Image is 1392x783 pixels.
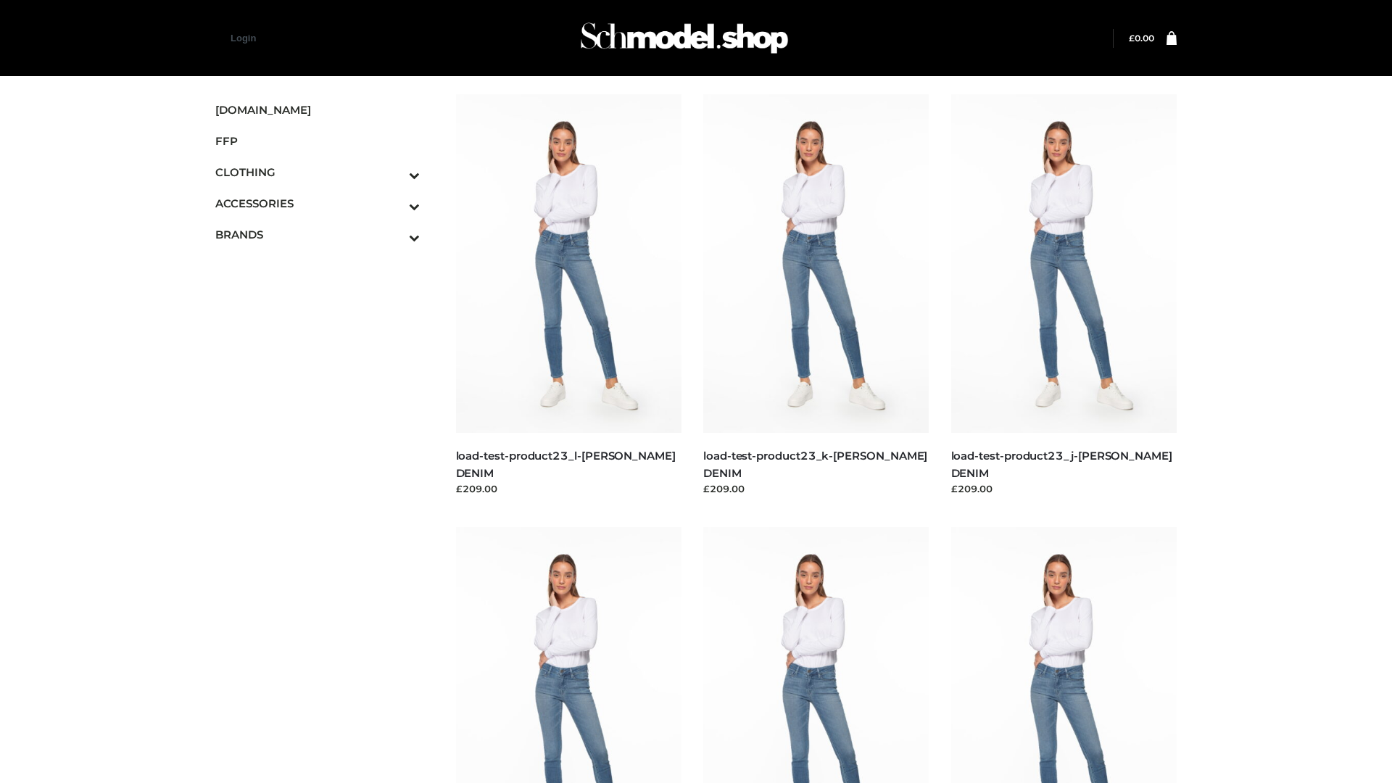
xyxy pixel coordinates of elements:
a: [DOMAIN_NAME] [215,94,420,125]
a: £0.00 [1129,33,1154,43]
div: £209.00 [456,481,682,496]
a: CLOTHINGToggle Submenu [215,157,420,188]
div: £209.00 [703,481,929,496]
span: FFP [215,133,420,149]
a: ACCESSORIESToggle Submenu [215,188,420,219]
span: CLOTHING [215,164,420,181]
a: FFP [215,125,420,157]
a: load-test-product23_j-[PERSON_NAME] DENIM [951,449,1172,479]
button: Toggle Submenu [369,157,420,188]
a: BRANDSToggle Submenu [215,219,420,250]
img: Schmodel Admin 964 [576,9,793,67]
div: £209.00 [951,481,1177,496]
a: load-test-product23_k-[PERSON_NAME] DENIM [703,449,927,479]
span: ACCESSORIES [215,195,420,212]
a: Login [231,33,256,43]
button: Toggle Submenu [369,188,420,219]
span: [DOMAIN_NAME] [215,101,420,118]
button: Toggle Submenu [369,219,420,250]
bdi: 0.00 [1129,33,1154,43]
span: BRANDS [215,226,420,243]
span: £ [1129,33,1135,43]
a: load-test-product23_l-[PERSON_NAME] DENIM [456,449,676,479]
